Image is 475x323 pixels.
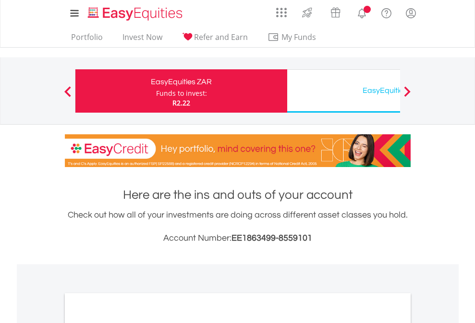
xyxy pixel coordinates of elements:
a: Vouchers [321,2,350,20]
button: Next [398,91,417,101]
div: EasyEquities ZAR [81,75,281,89]
a: My Profile [399,2,423,24]
span: R2.22 [172,98,190,107]
a: Invest Now [119,32,166,47]
a: FAQ's and Support [374,2,399,22]
span: Refer and Earn [194,32,248,42]
a: Refer and Earn [178,32,252,47]
img: grid-menu-icon.svg [276,7,287,18]
span: EE1863499-8559101 [231,233,312,243]
img: EasyCredit Promotion Banner [65,134,411,167]
a: Home page [84,2,186,22]
img: thrive-v2.svg [299,5,315,20]
h1: Here are the ins and outs of your account [65,186,411,204]
img: EasyEquities_Logo.png [86,6,186,22]
h3: Account Number: [65,232,411,245]
a: AppsGrid [270,2,293,18]
div: Funds to invest: [156,89,207,98]
a: Portfolio [67,32,107,47]
div: Check out how all of your investments are doing across different asset classes you hold. [65,208,411,245]
span: My Funds [268,31,330,43]
button: Previous [58,91,77,101]
a: Notifications [350,2,374,22]
img: vouchers-v2.svg [328,5,343,20]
